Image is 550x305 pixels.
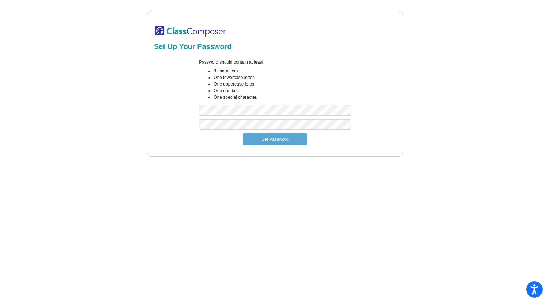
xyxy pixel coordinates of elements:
[214,74,351,81] li: One lowercase letter.
[214,94,351,101] li: One special character.
[214,81,351,87] li: One uppercase letter.
[214,87,351,94] li: One number.
[199,59,264,65] label: Password should contain at least:
[243,133,307,145] button: Set Password
[154,42,396,51] h2: Set Up Your Password
[214,68,351,74] li: 8 characters.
